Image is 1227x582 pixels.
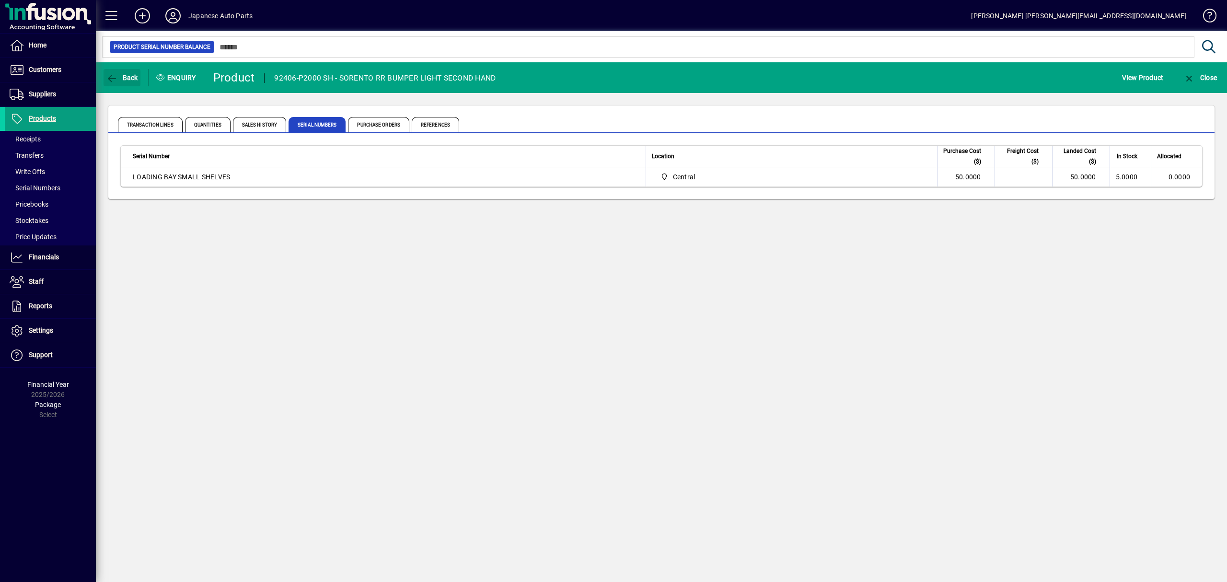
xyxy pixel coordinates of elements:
[188,8,253,23] div: Japanese Auto Parts
[5,212,96,229] a: Stocktakes
[1157,151,1190,162] div: Allocated
[149,70,206,85] div: Enquiry
[1181,69,1219,86] button: Close
[274,70,496,86] div: 92406-P2000 SH - SORENTO RR BUMPER LIGHT SECOND HAND
[213,70,255,85] div: Product
[1058,146,1096,167] span: Landed Cost ($)
[5,245,96,269] a: Financials
[652,151,931,162] div: Location
[1058,146,1105,167] div: Landed Cost ($)
[5,270,96,294] a: Staff
[1001,146,1039,167] span: Freight Cost ($)
[412,117,459,132] span: References
[96,69,149,86] app-page-header-button: Back
[971,8,1186,23] div: [PERSON_NAME] [PERSON_NAME][EMAIL_ADDRESS][DOMAIN_NAME]
[10,217,48,224] span: Stocktakes
[114,42,210,52] span: Product Serial Number Balance
[1151,167,1202,186] td: 0.0000
[937,167,995,186] td: 50.0000
[29,66,61,73] span: Customers
[1157,151,1181,162] span: Allocated
[5,294,96,318] a: Reports
[106,74,138,81] span: Back
[10,151,44,159] span: Transfers
[10,135,41,143] span: Receipts
[1183,74,1217,81] span: Close
[29,115,56,122] span: Products
[10,200,48,208] span: Pricebooks
[29,351,53,359] span: Support
[29,253,59,261] span: Financials
[1120,69,1166,86] button: View Product
[104,69,140,86] button: Back
[1052,167,1110,186] td: 50.0000
[657,171,926,183] span: Central
[652,151,674,162] span: Location
[127,7,158,24] button: Add
[5,163,96,180] a: Write Offs
[5,343,96,367] a: Support
[27,381,69,388] span: Financial Year
[1196,2,1215,33] a: Knowledge Base
[29,326,53,334] span: Settings
[185,117,231,132] span: Quantities
[29,278,44,285] span: Staff
[133,151,640,162] div: Serial Number
[5,196,96,212] a: Pricebooks
[158,7,188,24] button: Profile
[943,146,981,167] span: Purchase Cost ($)
[133,151,170,162] span: Serial Number
[118,117,183,132] span: Transaction Lines
[5,319,96,343] a: Settings
[29,302,52,310] span: Reports
[5,82,96,106] a: Suppliers
[29,41,46,49] span: Home
[348,117,409,132] span: Purchase Orders
[10,168,45,175] span: Write Offs
[5,34,96,58] a: Home
[1173,69,1227,86] app-page-header-button: Close enquiry
[1110,167,1151,186] td: 5.0000
[5,58,96,82] a: Customers
[1116,151,1146,162] div: In Stock
[5,229,96,245] a: Price Updates
[5,131,96,147] a: Receipts
[1117,151,1137,162] span: In Stock
[943,146,990,167] div: Purchase Cost ($)
[5,180,96,196] a: Serial Numbers
[1001,146,1047,167] div: Freight Cost ($)
[1122,70,1163,85] span: View Product
[121,167,646,186] td: LOADING BAY SMALL SHELVES
[289,117,346,132] span: Serial Numbers
[233,117,286,132] span: Sales History
[673,172,695,182] span: Central
[10,184,60,192] span: Serial Numbers
[10,233,57,241] span: Price Updates
[29,90,56,98] span: Suppliers
[35,401,61,408] span: Package
[5,147,96,163] a: Transfers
